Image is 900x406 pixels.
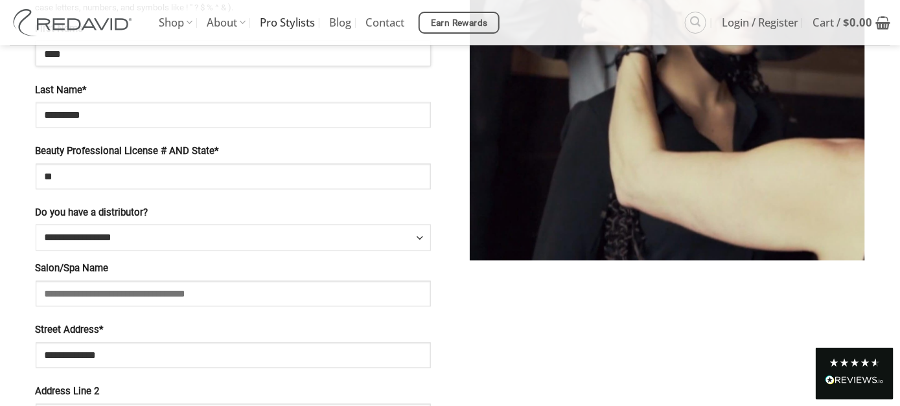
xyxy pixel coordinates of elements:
div: Read All Reviews [825,373,884,390]
a: Earn Rewards [419,12,500,34]
span: $ [843,15,849,30]
label: Address Line 2 [36,385,431,400]
span: Cart / [813,6,872,39]
label: Salon/Spa Name [36,262,431,277]
label: Street Address [36,323,431,339]
label: Do you have a distributor? [36,206,431,221]
img: REVIEWS.io [825,376,884,385]
label: Beauty Professional License # AND State [36,144,431,160]
div: 4.8 Stars [829,357,881,368]
span: Login / Register [722,6,798,39]
label: Last Name [36,83,431,98]
a: Search [685,12,706,33]
span: Earn Rewards [431,16,488,30]
div: Read All Reviews [816,348,894,400]
bdi: 0.00 [843,15,872,30]
img: REDAVID Salon Products | United States [10,9,139,36]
